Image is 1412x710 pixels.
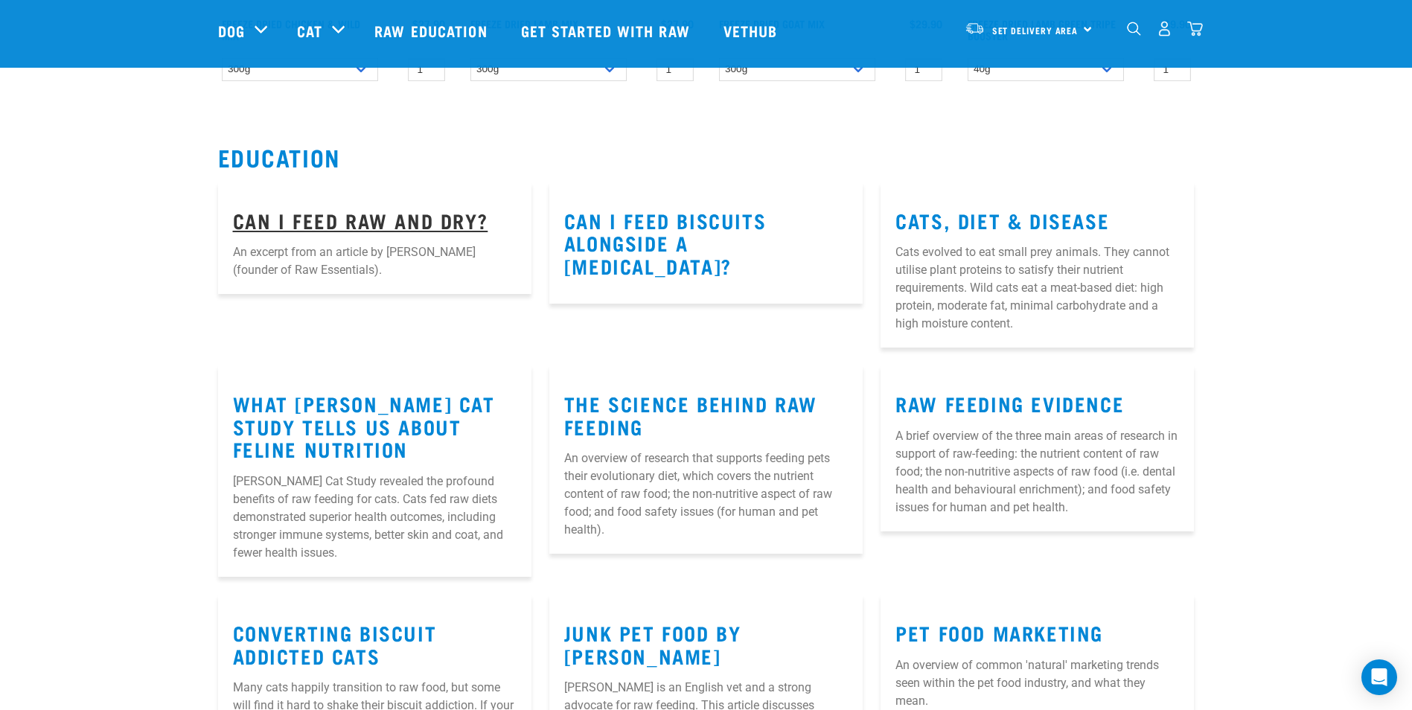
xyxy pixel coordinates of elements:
[895,243,1179,333] p: Cats evolved to eat small prey animals. They cannot utilise plant proteins to satisfy their nutri...
[564,214,766,271] a: Can I feed biscuits alongside a [MEDICAL_DATA]?
[709,1,796,60] a: Vethub
[233,473,517,562] p: [PERSON_NAME] Cat Study revealed the profound benefits of raw feeding for cats. Cats fed raw diet...
[1187,21,1203,36] img: home-icon@2x.png
[218,144,1195,170] h2: Education
[218,19,245,42] a: Dog
[965,22,985,35] img: van-moving.png
[895,656,1179,710] p: An overview of common 'natural' marketing trends seen within the pet food industry, and what they...
[233,397,495,454] a: What [PERSON_NAME] Cat Study Tells Us About Feline Nutrition
[1154,58,1191,81] input: 1
[895,427,1179,516] p: A brief overview of the three main areas of research in support of raw-feeding: the nutrient cont...
[506,1,709,60] a: Get started with Raw
[992,28,1079,33] span: Set Delivery Area
[360,1,505,60] a: Raw Education
[408,58,445,81] input: 1
[1361,659,1397,695] div: Open Intercom Messenger
[905,58,942,81] input: 1
[564,450,848,539] p: An overview of research that supports feeding pets their evolutionary diet, which covers the nutr...
[233,214,488,226] a: Can I Feed Raw and Dry?
[233,243,517,279] p: An excerpt from an article by [PERSON_NAME] (founder of Raw Essentials).
[895,214,1109,226] a: Cats, Diet & Disease
[233,627,437,661] a: Converting Biscuit Addicted Cats
[1157,21,1172,36] img: user.png
[895,397,1124,409] a: Raw Feeding Evidence
[657,58,694,81] input: 1
[564,397,817,432] a: The Science Behind Raw Feeding
[564,627,741,661] a: Junk Pet Food by [PERSON_NAME]
[1127,22,1141,36] img: home-icon-1@2x.png
[895,627,1103,638] a: Pet Food Marketing
[297,19,322,42] a: Cat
